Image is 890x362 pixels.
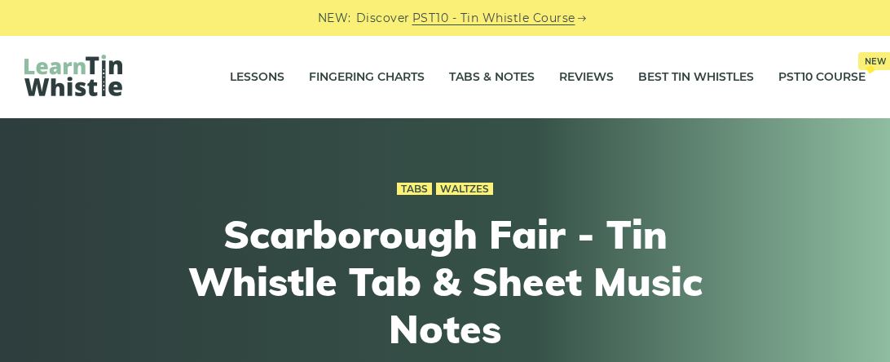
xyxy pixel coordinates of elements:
[436,183,493,196] a: Waltzes
[309,57,425,98] a: Fingering Charts
[24,55,122,96] img: LearnTinWhistle.com
[397,183,432,196] a: Tabs
[638,57,754,98] a: Best Tin Whistles
[778,57,866,98] a: PST10 CourseNew
[230,57,284,98] a: Lessons
[449,57,535,98] a: Tabs & Notes
[145,211,745,352] h1: Scarborough Fair - Tin Whistle Tab & Sheet Music Notes
[559,57,614,98] a: Reviews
